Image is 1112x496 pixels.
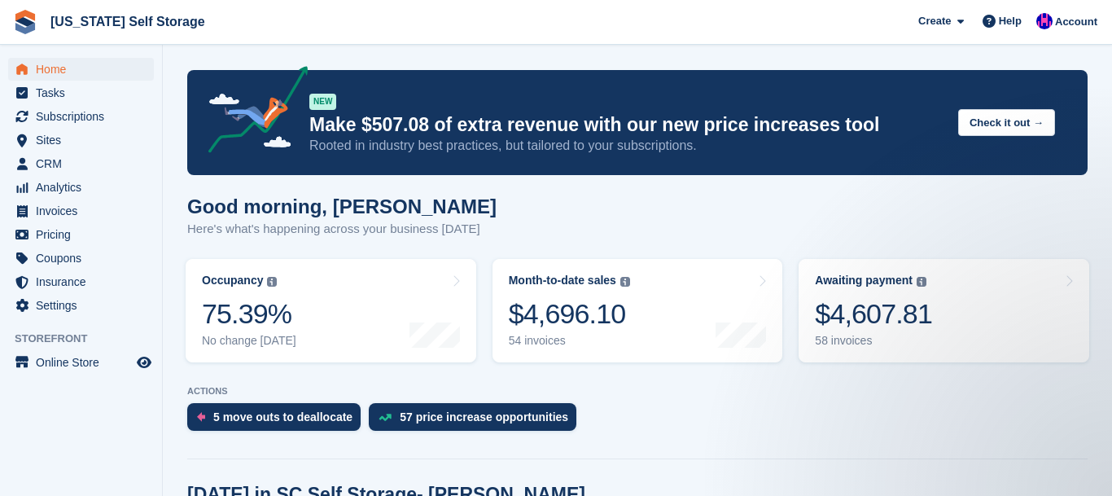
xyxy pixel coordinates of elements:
[36,81,134,104] span: Tasks
[36,270,134,293] span: Insurance
[8,152,154,175] a: menu
[8,351,154,374] a: menu
[267,277,277,287] img: icon-info-grey-7440780725fd019a000dd9b08b2336e03edf1995a4989e88bcd33f0948082b44.svg
[187,386,1088,397] p: ACTIONS
[309,94,336,110] div: NEW
[13,10,37,34] img: stora-icon-8386f47178a22dfd0bd8f6a31ec36ba5ce8667c1dd55bd0f319d3a0aa187defe.svg
[197,412,205,422] img: move_outs_to_deallocate_icon-f764333ba52eb49d3ac5e1228854f67142a1ed5810a6f6cc68b1a99e826820c5.svg
[309,137,945,155] p: Rooted in industry best practices, but tailored to your subscriptions.
[493,259,783,362] a: Month-to-date sales $4,696.10 54 invoices
[509,334,630,348] div: 54 invoices
[202,297,296,331] div: 75.39%
[186,259,476,362] a: Occupancy 75.39% No change [DATE]
[8,105,154,128] a: menu
[379,414,392,421] img: price_increase_opportunities-93ffe204e8149a01c8c9dc8f82e8f89637d9d84a8eef4429ea346261dce0b2c0.svg
[8,58,154,81] a: menu
[187,220,497,239] p: Here's what's happening across your business [DATE]
[369,403,584,439] a: 57 price increase opportunities
[1036,13,1053,29] img: Christopher Ganser
[36,223,134,246] span: Pricing
[15,331,162,347] span: Storefront
[620,277,630,287] img: icon-info-grey-7440780725fd019a000dd9b08b2336e03edf1995a4989e88bcd33f0948082b44.svg
[8,247,154,270] a: menu
[8,81,154,104] a: menu
[36,247,134,270] span: Coupons
[8,223,154,246] a: menu
[8,176,154,199] a: menu
[36,200,134,222] span: Invoices
[400,410,568,424] div: 57 price increase opportunities
[36,294,134,317] span: Settings
[8,129,154,151] a: menu
[187,195,497,217] h1: Good morning, [PERSON_NAME]
[815,274,913,288] div: Awaiting payment
[1055,14,1097,30] span: Account
[8,200,154,222] a: menu
[309,113,945,137] p: Make $507.08 of extra revenue with our new price increases tool
[8,270,154,293] a: menu
[815,297,932,331] div: $4,607.81
[44,8,212,35] a: [US_STATE] Self Storage
[815,334,932,348] div: 58 invoices
[202,274,263,288] div: Occupancy
[958,109,1055,136] button: Check it out →
[999,13,1022,29] span: Help
[202,334,296,348] div: No change [DATE]
[36,176,134,199] span: Analytics
[36,105,134,128] span: Subscriptions
[36,58,134,81] span: Home
[36,351,134,374] span: Online Store
[36,152,134,175] span: CRM
[213,410,352,424] div: 5 move outs to deallocate
[918,13,951,29] span: Create
[509,274,616,288] div: Month-to-date sales
[36,129,134,151] span: Sites
[134,353,154,372] a: Preview store
[509,297,630,331] div: $4,696.10
[8,294,154,317] a: menu
[917,277,926,287] img: icon-info-grey-7440780725fd019a000dd9b08b2336e03edf1995a4989e88bcd33f0948082b44.svg
[195,66,309,159] img: price-adjustments-announcement-icon-8257ccfd72463d97f412b2fc003d46551f7dbcb40ab6d574587a9cd5c0d94...
[187,403,369,439] a: 5 move outs to deallocate
[799,259,1089,362] a: Awaiting payment $4,607.81 58 invoices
